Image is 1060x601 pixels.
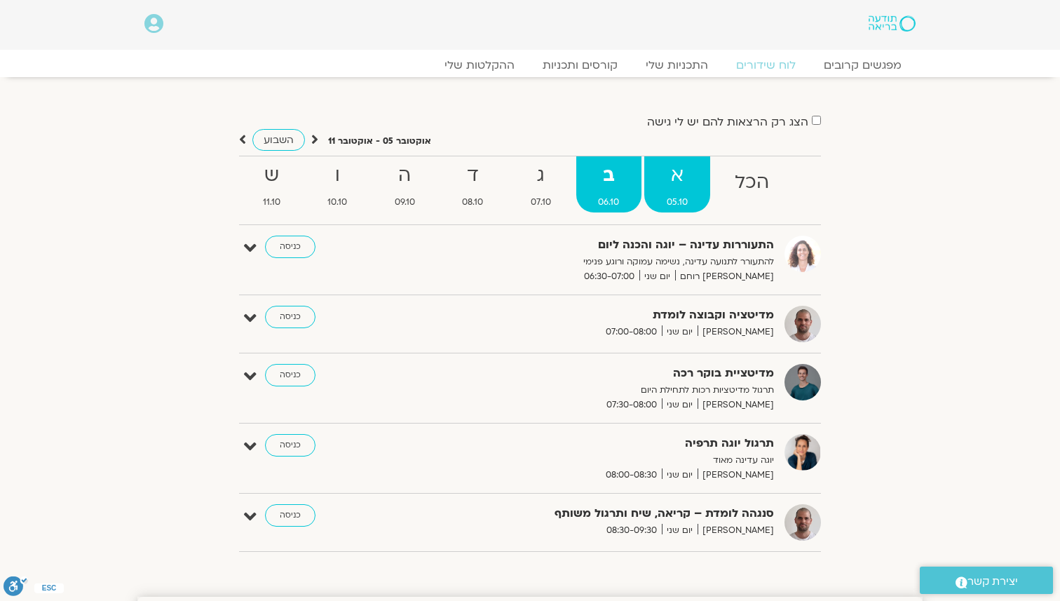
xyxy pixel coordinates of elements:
[662,325,698,339] span: יום שני
[698,325,774,339] span: [PERSON_NAME]
[306,160,370,191] strong: ו
[265,236,315,258] a: כניסה
[698,398,774,412] span: [PERSON_NAME]
[601,325,662,339] span: 07:00-08:00
[430,58,529,72] a: ההקלטות שלי
[639,269,675,284] span: יום שני
[440,195,506,210] span: 08.10
[508,156,573,212] a: ג07.10
[713,156,792,212] a: הכל
[440,160,506,191] strong: ד
[240,195,303,210] span: 11.10
[372,160,437,191] strong: ה
[372,195,437,210] span: 09.10
[579,269,639,284] span: 06:30-07:00
[265,364,315,386] a: כניסה
[529,58,632,72] a: קורסים ותכניות
[430,236,774,255] strong: התעוררות עדינה – יוגה והכנה ליום
[265,504,315,527] a: כניסה
[430,255,774,269] p: להתעורר לתנועה עדינה, נשימה עמוקה ורוגע פנימי
[967,572,1018,591] span: יצירת קשר
[662,468,698,482] span: יום שני
[430,364,774,383] strong: מדיטציית בוקר רכה
[252,129,305,151] a: השבוע
[810,58,916,72] a: מפגשים קרובים
[644,156,710,212] a: א05.10
[265,434,315,457] a: כניסה
[920,567,1053,594] a: יצירת קשר
[328,134,431,149] p: אוקטובר 05 - אוקטובר 11
[306,195,370,210] span: 10.10
[698,468,774,482] span: [PERSON_NAME]
[430,306,774,325] strong: מדיטציה וקבוצה לומדת
[713,167,792,198] strong: הכל
[576,156,642,212] a: ב06.10
[508,195,573,210] span: 07.10
[722,58,810,72] a: לוח שידורים
[632,58,722,72] a: התכניות שלי
[372,156,437,212] a: ה09.10
[430,453,774,468] p: יוגה עדינה מאוד
[430,434,774,453] strong: תרגול יוגה תרפיה
[430,383,774,398] p: תרגול מדיטציות רכות לתחילת היום
[601,468,662,482] span: 08:00-08:30
[264,133,294,147] span: השבוע
[662,398,698,412] span: יום שני
[265,306,315,328] a: כניסה
[144,58,916,72] nav: Menu
[576,160,642,191] strong: ב
[698,523,774,538] span: [PERSON_NAME]
[644,160,710,191] strong: א
[602,398,662,412] span: 07:30-08:00
[644,195,710,210] span: 05.10
[508,160,573,191] strong: ג
[306,156,370,212] a: ו10.10
[240,160,303,191] strong: ש
[440,156,506,212] a: ד08.10
[675,269,774,284] span: [PERSON_NAME] רוחם
[430,504,774,523] strong: סנגהה לומדת – קריאה, שיח ותרגול משותף
[602,523,662,538] span: 08:30-09:30
[576,195,642,210] span: 06.10
[647,116,808,128] label: הצג רק הרצאות להם יש לי גישה
[240,156,303,212] a: ש11.10
[662,523,698,538] span: יום שני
